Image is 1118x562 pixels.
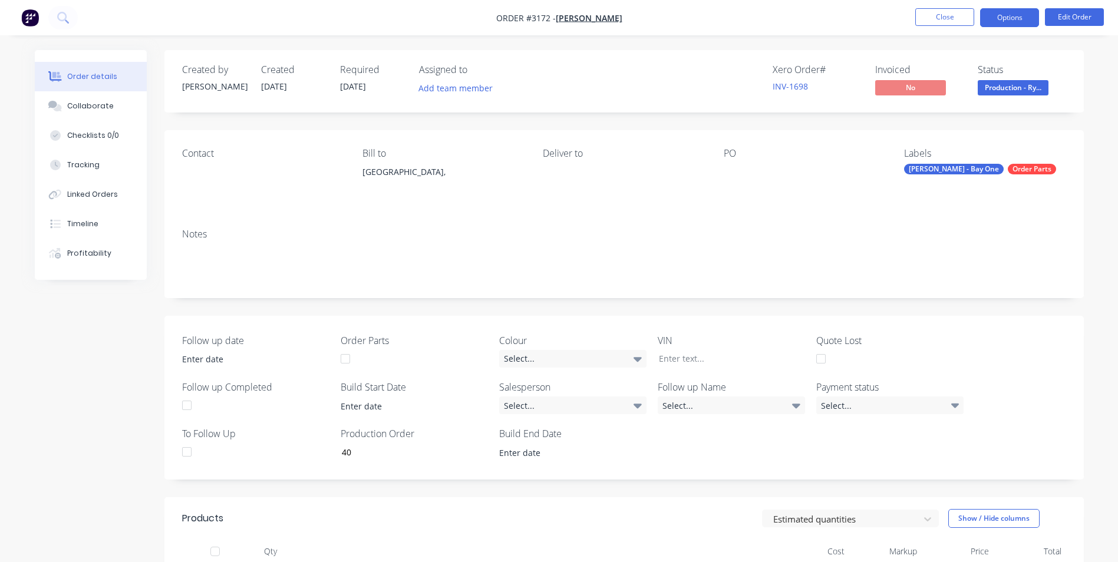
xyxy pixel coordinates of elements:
[1045,8,1104,26] button: Edit Order
[67,219,98,229] div: Timeline
[904,164,1004,174] div: [PERSON_NAME] - Bay One
[978,80,1048,95] span: Production - Ry...
[35,150,147,180] button: Tracking
[67,130,119,141] div: Checklists 0/0
[816,396,964,414] div: Select...
[904,148,1066,159] div: Labels
[21,9,39,27] img: Factory
[412,80,499,96] button: Add team member
[341,427,488,441] label: Production Order
[915,8,974,26] button: Close
[419,80,499,96] button: Add team member
[499,396,647,414] div: Select...
[543,148,704,159] div: Deliver to
[875,64,964,75] div: Invoiced
[773,81,808,92] a: INV-1698
[182,380,329,394] label: Follow up Completed
[499,333,647,348] label: Colour
[816,380,964,394] label: Payment status
[496,12,556,24] span: Order #3172 -
[499,350,647,368] div: Select...
[182,511,223,525] div: Products
[67,101,114,111] div: Collaborate
[948,509,1040,528] button: Show / Hide columns
[182,333,329,348] label: Follow up date
[724,148,885,159] div: PO
[556,12,622,24] a: [PERSON_NAME]
[658,333,805,348] label: VIN
[980,8,1039,27] button: Options
[35,121,147,150] button: Checklists 0/0
[875,80,946,95] span: No
[35,62,147,91] button: Order details
[35,180,147,209] button: Linked Orders
[35,91,147,121] button: Collaborate
[67,71,117,82] div: Order details
[182,80,247,92] div: [PERSON_NAME]
[658,396,805,414] div: Select...
[182,229,1066,240] div: Notes
[174,351,321,368] input: Enter date
[35,209,147,239] button: Timeline
[362,164,524,201] div: [GEOGRAPHIC_DATA],
[67,248,111,259] div: Profitability
[499,380,647,394] label: Salesperson
[332,397,479,415] input: Enter date
[67,160,100,170] div: Tracking
[341,333,488,348] label: Order Parts
[816,333,964,348] label: Quote Lost
[67,189,118,200] div: Linked Orders
[978,64,1066,75] div: Status
[362,148,524,159] div: Bill to
[419,64,537,75] div: Assigned to
[332,443,487,461] input: Enter number...
[261,64,326,75] div: Created
[261,81,287,92] span: [DATE]
[340,64,405,75] div: Required
[499,427,647,441] label: Build End Date
[35,239,147,268] button: Profitability
[362,164,524,180] div: [GEOGRAPHIC_DATA],
[978,80,1048,98] button: Production - Ry...
[341,380,488,394] label: Build Start Date
[658,380,805,394] label: Follow up Name
[491,444,638,461] input: Enter date
[1008,164,1056,174] div: Order Parts
[340,81,366,92] span: [DATE]
[182,148,344,159] div: Contact
[182,427,329,441] label: To Follow Up
[773,64,861,75] div: Xero Order #
[182,64,247,75] div: Created by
